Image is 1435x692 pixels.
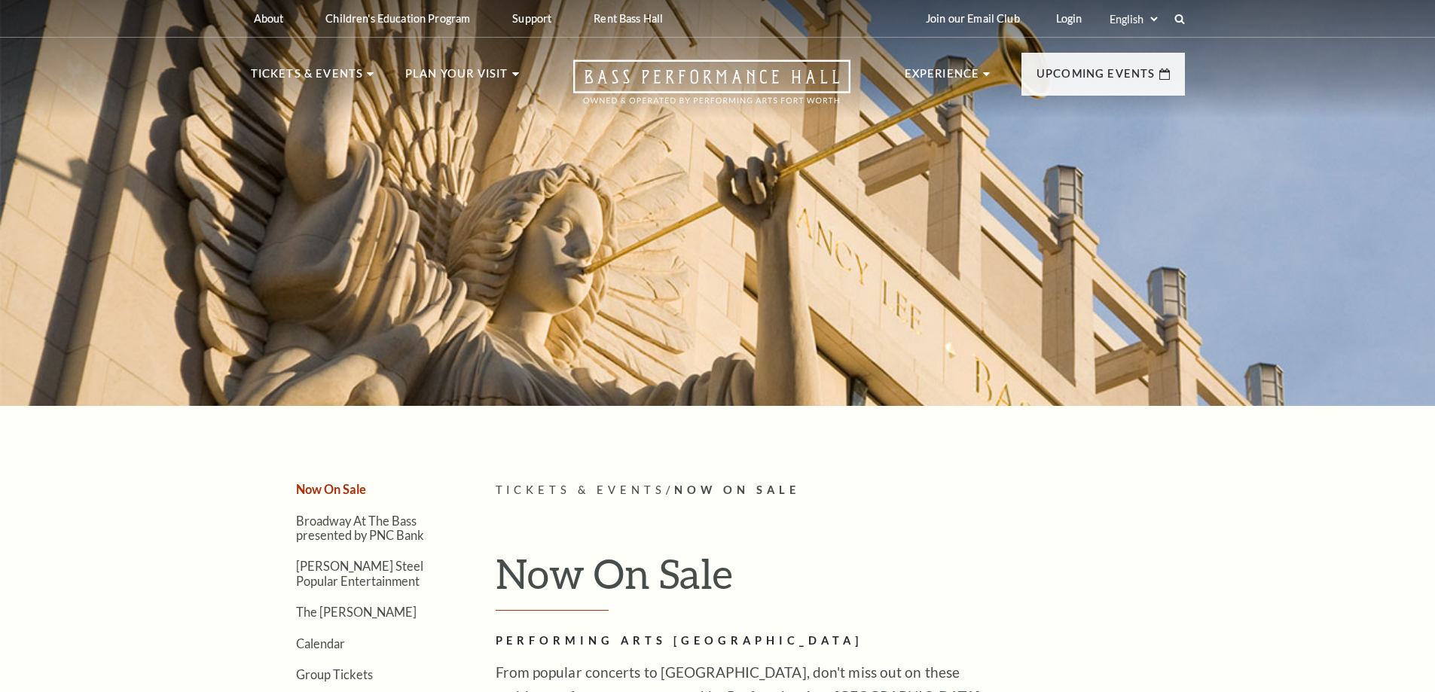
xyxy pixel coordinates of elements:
[594,12,663,25] p: Rent Bass Hall
[251,65,364,92] p: Tickets & Events
[296,559,423,587] a: [PERSON_NAME] Steel Popular Entertainment
[325,12,470,25] p: Children's Education Program
[512,12,551,25] p: Support
[496,481,1185,500] p: /
[905,65,980,92] p: Experience
[296,605,417,619] a: The [PERSON_NAME]
[296,514,424,542] a: Broadway At The Bass presented by PNC Bank
[405,65,508,92] p: Plan Your Visit
[1107,12,1160,26] select: Select:
[296,636,345,651] a: Calendar
[254,12,284,25] p: About
[496,632,985,651] h2: Performing Arts [GEOGRAPHIC_DATA]
[296,482,366,496] a: Now On Sale
[496,549,1185,611] h1: Now On Sale
[1037,65,1156,92] p: Upcoming Events
[296,667,373,681] a: Group Tickets
[496,483,667,496] span: Tickets & Events
[674,483,800,496] span: Now On Sale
